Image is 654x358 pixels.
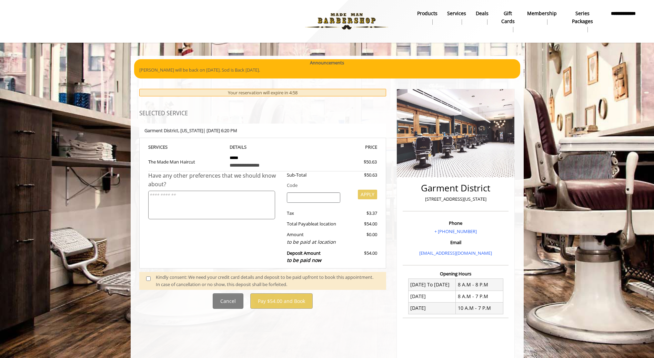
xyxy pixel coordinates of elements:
div: $3.37 [345,210,377,217]
button: Cancel [213,293,243,309]
b: Deals [476,10,489,17]
div: Kindly consent: We need your credit card details and deposit to be paid upfront to book this appo... [156,274,379,288]
img: Made Man Barbershop logo [299,2,394,40]
h3: Opening Hours [403,271,509,276]
a: Productsproducts [412,9,442,27]
p: [STREET_ADDRESS][US_STATE] [404,196,507,203]
div: $54.00 [345,220,377,228]
b: products [417,10,437,17]
th: PRICE [301,143,378,151]
div: Tax [282,210,345,217]
b: Series packages [566,10,598,25]
div: Have any other preferences that we should know about? [148,171,282,189]
p: [PERSON_NAME] will be back on [DATE]. Sod is Back [DATE]. [139,66,515,74]
b: Membership [527,10,557,17]
h2: Garment District [404,183,507,193]
a: Series packagesSeries packages [562,9,603,34]
button: APPLY [358,190,377,199]
a: MembershipMembership [522,9,562,27]
a: [EMAIL_ADDRESS][DOMAIN_NAME] [419,250,492,256]
span: at location [314,221,336,227]
h3: Phone [404,221,507,225]
b: Services [447,10,466,17]
span: , [US_STATE] [178,127,203,134]
span: S [165,144,168,150]
a: ServicesServices [442,9,471,27]
td: [DATE] [408,291,456,302]
b: Garment District | [DATE] 6:20 PM [144,127,237,134]
td: 8 A.M - 7 P.M [456,291,503,302]
span: to be paid now [287,257,321,263]
div: Amount [282,231,345,246]
button: Pay $54.00 and Book [250,293,313,309]
div: Sub-Total [282,171,345,179]
div: $50.63 [339,158,377,166]
b: Announcements [310,59,344,66]
a: DealsDeals [471,9,493,27]
div: Your reservation will expire in 4:58 [139,89,386,97]
h3: Email [404,240,507,245]
div: Code [282,182,377,189]
b: gift cards [498,10,518,25]
td: [DATE] [408,302,456,314]
a: + [PHONE_NUMBER] [434,228,477,234]
td: The Made Man Haircut [148,151,225,171]
div: $0.00 [345,231,377,246]
div: to be paid at location [287,238,340,246]
td: 8 A.M - 8 P.M [456,279,503,291]
th: DETAILS [224,143,301,151]
div: $50.63 [345,171,377,179]
h3: SELECTED SERVICE [139,110,386,117]
th: SERVICE [148,143,225,151]
div: Total Payable [282,220,345,228]
a: Gift cardsgift cards [493,9,523,34]
td: [DATE] To [DATE] [408,279,456,291]
div: $54.00 [345,250,377,264]
b: Deposit Amount [287,250,321,264]
td: 10 A.M - 7 P.M [456,302,503,314]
